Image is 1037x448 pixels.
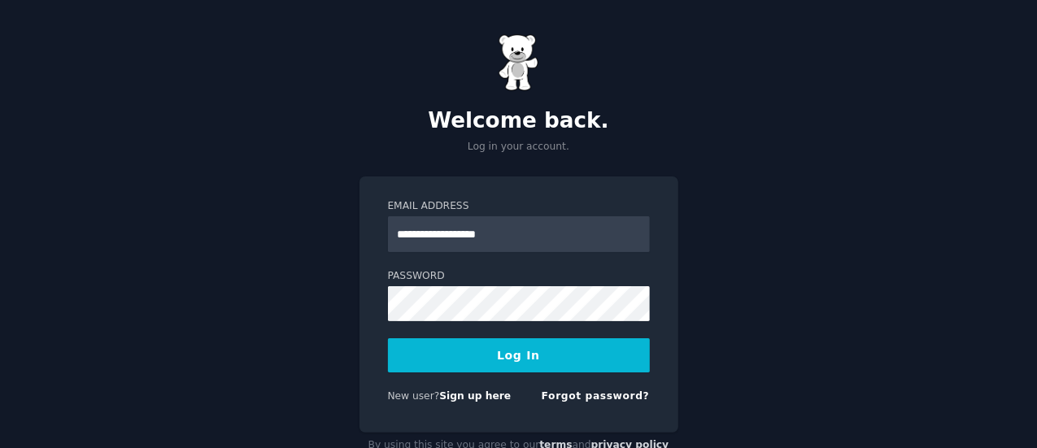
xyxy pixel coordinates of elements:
[388,199,650,214] label: Email Address
[388,338,650,372] button: Log In
[359,140,678,154] p: Log in your account.
[388,390,440,402] span: New user?
[439,390,511,402] a: Sign up here
[499,34,539,91] img: Gummy Bear
[359,108,678,134] h2: Welcome back.
[542,390,650,402] a: Forgot password?
[388,269,650,284] label: Password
